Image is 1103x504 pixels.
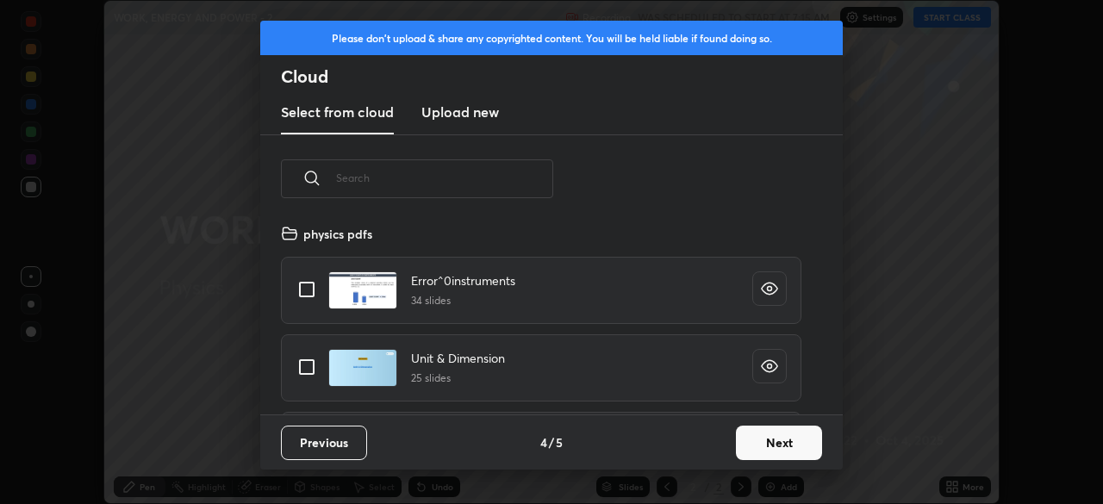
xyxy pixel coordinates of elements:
img: 16759059859R0474.pdf [328,271,397,309]
input: Search [336,141,553,215]
h4: physics pdfs [303,225,372,243]
div: Please don't upload & share any copyrighted content. You will be held liable if found doing so. [260,21,843,55]
h4: 5 [556,433,563,451]
h4: 4 [540,433,547,451]
h2: Cloud [281,65,843,88]
h3: Select from cloud [281,102,394,122]
h4: Unit & Dimension [411,349,505,367]
h3: Upload new [421,102,499,122]
h4: Error^0instruments [411,271,515,289]
button: Previous [281,426,367,460]
h5: 34 slides [411,293,515,308]
h4: / [549,433,554,451]
h5: 25 slides [411,370,505,386]
img: 1678488583SP55YA.pdf [328,349,397,387]
button: Next [736,426,822,460]
div: grid [260,218,822,414]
